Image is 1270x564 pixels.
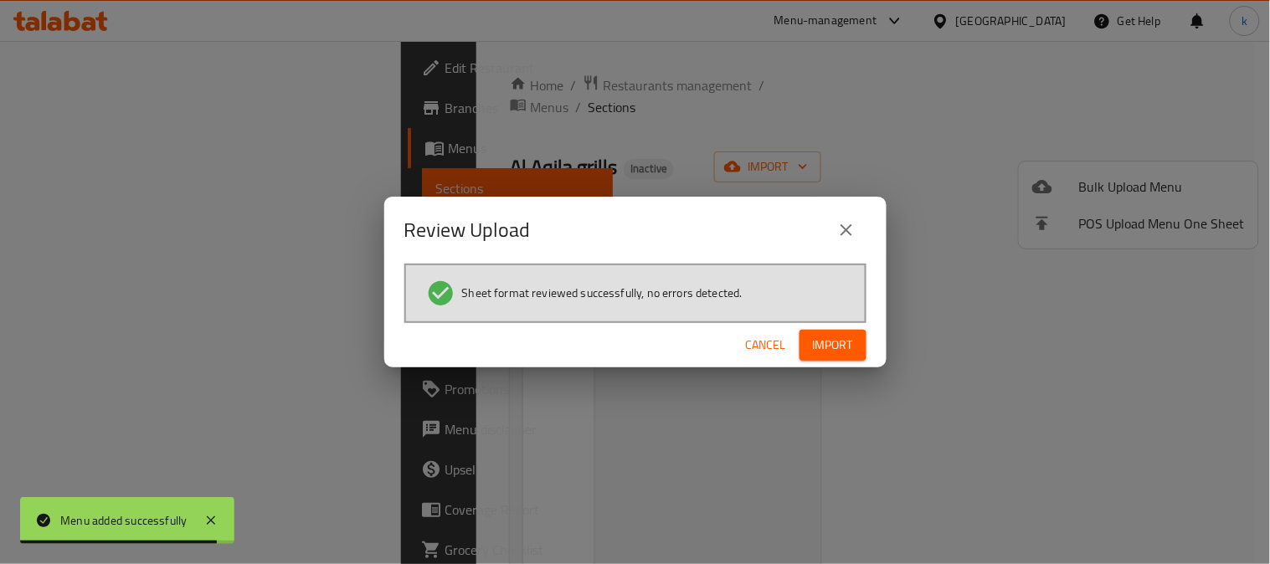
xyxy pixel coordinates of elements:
div: Menu added successfully [60,511,188,530]
span: Cancel [746,335,786,356]
button: close [826,210,866,250]
button: Cancel [739,330,793,361]
span: Sheet format reviewed successfully, no errors detected. [462,285,743,301]
button: Import [800,330,866,361]
span: Import [813,335,853,356]
h2: Review Upload [404,217,531,244]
